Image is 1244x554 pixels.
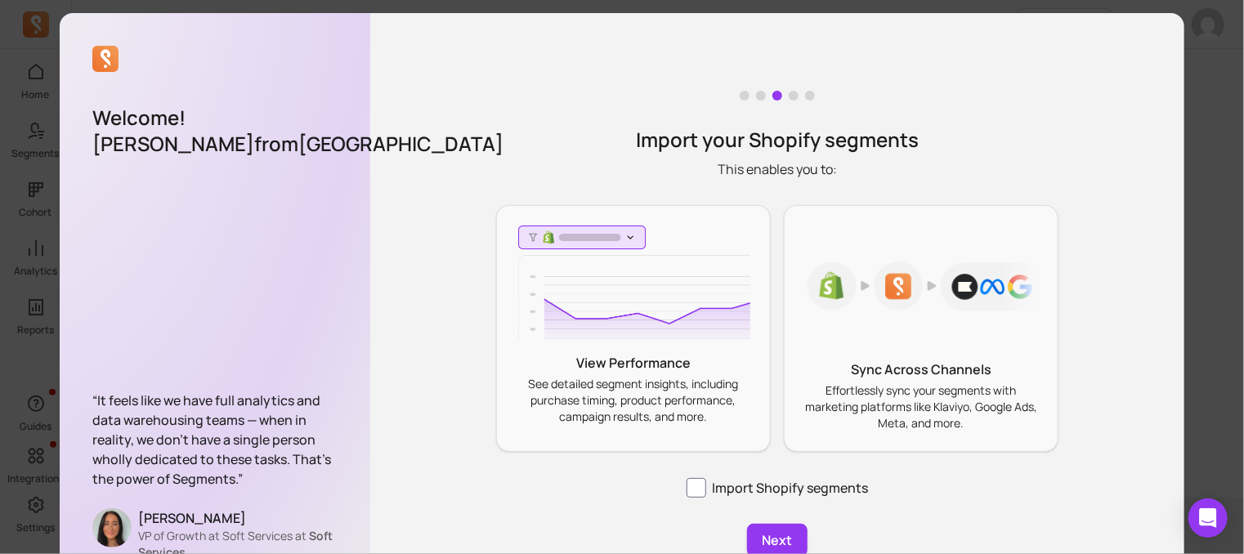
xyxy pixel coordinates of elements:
[636,127,919,153] p: Import your Shopify segments
[92,391,338,489] p: “It feels like we have full analytics and data warehousing teams — when in reality, we don’t have...
[687,478,706,498] input: Import Shopify segments
[92,131,338,157] p: [PERSON_NAME] from [GEOGRAPHIC_DATA]
[804,226,1038,347] img: Shopify Segments Sync
[517,376,750,425] p: See detailed segment insights, including purchase timing, product performance, campaign results, ...
[636,159,919,179] p: This enables you to:
[687,478,869,498] label: Import Shopify segments
[138,508,338,528] p: [PERSON_NAME]
[517,353,750,373] p: View Performance
[92,508,132,547] img: Stephanie DiSturco
[1188,498,1228,538] div: Open Intercom Messenger
[517,226,750,341] img: Shopify Segments Chart
[804,382,1038,431] p: Effortlessly sync your segments with marketing platforms like Klaviyo, Google Ads, Meta, and more.
[92,105,338,131] p: Welcome!
[804,360,1038,379] p: Sync Across Channels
